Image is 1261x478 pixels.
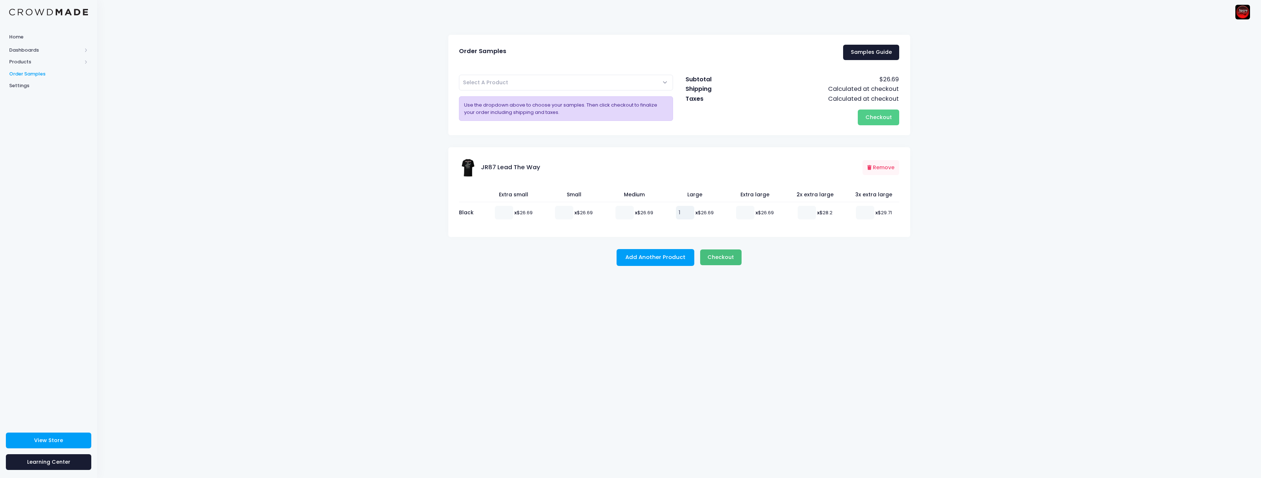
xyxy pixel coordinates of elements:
[9,58,82,66] span: Products
[875,209,878,216] b: x
[9,9,88,16] img: Logo
[514,209,533,216] span: $26.69
[843,45,899,60] a: Samples Guide
[700,249,742,265] button: Checkout
[514,209,517,216] b: x
[574,209,577,216] b: x
[463,79,508,86] span: Select A Product
[617,249,694,266] button: Add Another Product
[695,209,698,216] b: x
[756,209,758,216] b: x
[858,110,899,125] button: Checkout
[685,94,743,104] td: Taxes
[743,84,899,94] td: Calculated at checkout
[635,209,653,216] span: $26.69
[743,94,899,104] td: Calculated at checkout
[635,209,637,216] b: x
[707,253,734,261] span: Checkout
[604,187,665,202] th: Medium
[785,187,845,202] th: 2x extra large
[484,187,544,202] th: Extra small
[9,47,82,54] span: Dashboards
[743,75,899,84] td: $26.69
[459,202,484,223] td: Black
[544,187,604,202] th: Small
[863,160,900,175] button: Remove
[574,209,593,216] span: $26.69
[1235,5,1250,19] img: User
[6,433,91,448] a: View Store
[685,75,743,84] td: Subtotal
[685,84,743,94] td: Shipping
[9,33,88,41] span: Home
[845,187,899,202] th: 3x extra large
[665,187,725,202] th: Large
[817,209,820,216] b: x
[463,79,508,86] span: Select A Product
[875,209,892,216] span: $29.71
[756,209,774,216] span: $26.69
[817,209,832,216] span: $28.2
[459,158,540,178] div: JR87 Lead The Way
[459,75,673,90] span: Select A Product
[34,437,63,444] span: View Store
[9,70,88,78] span: Order Samples
[725,187,786,202] th: Extra large
[459,48,506,55] span: Order Samples
[9,82,88,89] span: Settings
[459,96,673,121] div: Use the dropdown above to choose your samples. Then click checkout to finalize your order includi...
[865,114,892,121] span: Checkout
[695,209,714,216] span: $26.69
[27,458,70,466] span: Learning Center
[6,454,91,470] a: Learning Center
